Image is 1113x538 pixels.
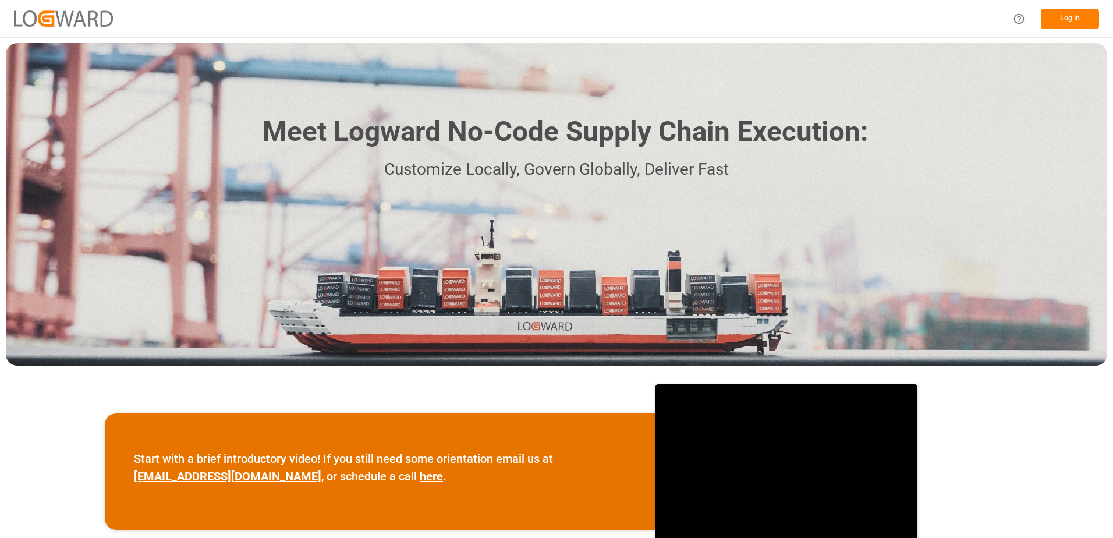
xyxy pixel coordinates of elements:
h1: Meet Logward No-Code Supply Chain Execution: [263,111,868,153]
button: Help Center [1006,6,1032,32]
img: Logward_new_orange.png [14,10,113,26]
p: Customize Locally, Govern Globally, Deliver Fast [245,157,868,183]
p: Start with a brief introductory video! If you still need some orientation email us at , or schedu... [134,450,626,485]
a: here [420,469,443,483]
button: Log In [1041,9,1099,29]
a: [EMAIL_ADDRESS][DOMAIN_NAME] [134,469,321,483]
